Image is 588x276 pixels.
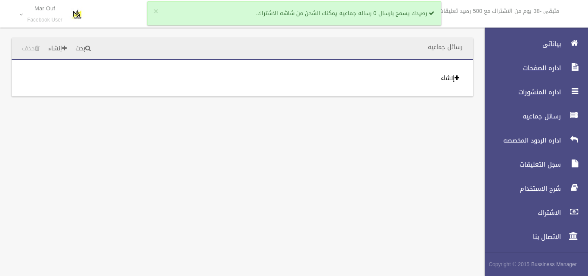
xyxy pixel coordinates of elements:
[477,155,588,174] a: سجل التعليقات
[477,179,588,198] a: شرح الاستخدام
[477,160,563,169] span: سجل التعليقات
[72,41,94,57] a: بحث
[477,40,563,48] span: بياناتى
[27,5,62,12] p: Mar Ouf
[477,107,588,126] a: رسائل جماعيه
[477,203,588,222] a: الاشتراك
[477,131,588,150] a: اداره الردود المخصصه
[477,184,563,193] span: شرح الاستخدام
[477,64,563,72] span: اداره الصفحات
[489,260,529,269] span: Copyright © 2015
[477,112,563,121] span: رسائل جماعيه
[477,34,588,53] a: بياناتى
[477,88,563,96] span: اداره المنشورات
[477,59,588,78] a: اداره الصفحات
[531,260,577,269] strong: Bussiness Manager
[437,70,463,86] a: إنشاء
[477,83,588,102] a: اداره المنشورات
[147,1,441,25] div: رصيدك يسمح بارسال 0 رساله جماعيه يمكنك الشحن من شاشه الاشتراك.
[154,7,158,16] button: ×
[477,233,563,241] span: الاتصال بنا
[418,39,473,56] header: رسائل جماعيه
[477,136,563,145] span: اداره الردود المخصصه
[477,227,588,246] a: الاتصال بنا
[45,41,70,57] a: إنشاء
[27,17,62,23] small: Facebook User
[477,208,563,217] span: الاشتراك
